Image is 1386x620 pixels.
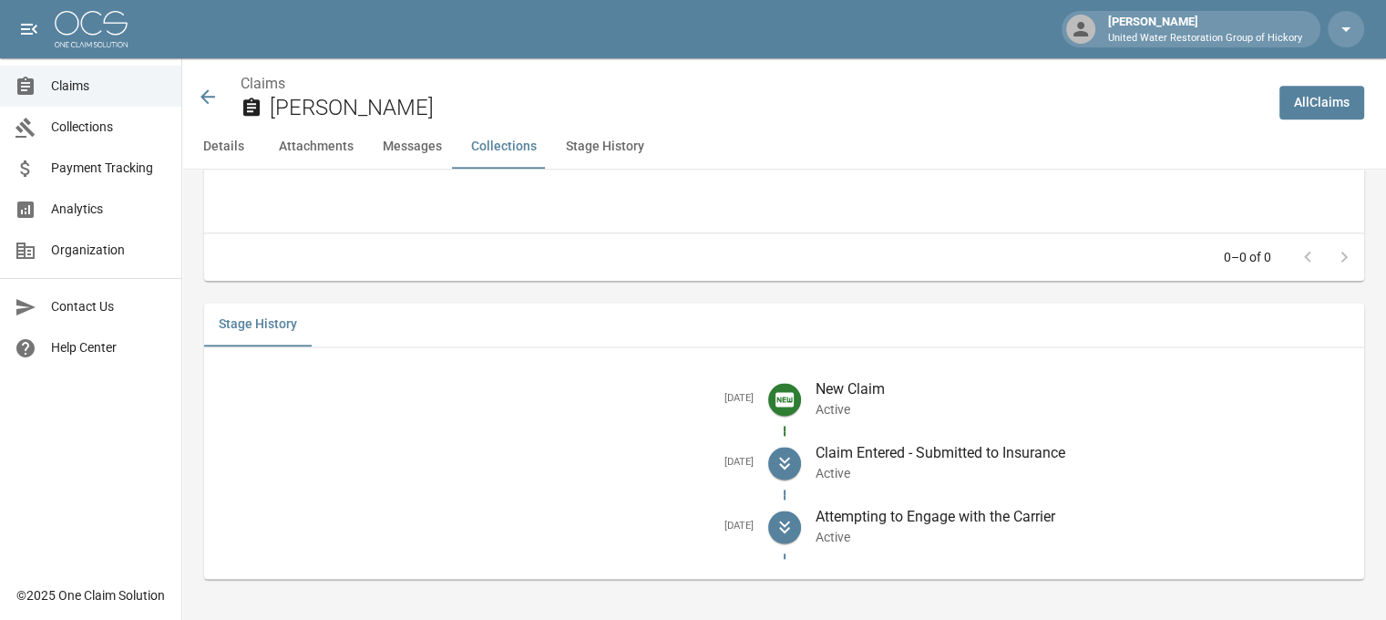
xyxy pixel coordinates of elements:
[182,125,264,169] button: Details
[55,11,128,47] img: ocs-logo-white-transparent.png
[457,125,551,169] button: Collections
[264,125,368,169] button: Attachments
[816,464,1350,482] p: Active
[51,297,167,316] span: Contact Us
[368,125,457,169] button: Messages
[816,442,1350,464] p: Claim Entered - Submitted to Insurance
[51,200,167,219] span: Analytics
[204,303,1364,346] div: related-list tabs
[270,95,1265,121] h2: [PERSON_NAME]
[51,159,167,178] span: Payment Tracking
[182,125,1386,169] div: anchor tabs
[1279,86,1364,119] a: AllClaims
[204,303,312,346] button: Stage History
[1224,248,1271,266] p: 0–0 of 0
[816,400,1350,418] p: Active
[11,11,47,47] button: open drawer
[219,456,754,470] h5: [DATE]
[1108,31,1302,46] p: United Water Restoration Group of Hickory
[816,506,1350,528] p: Attempting to Engage with the Carrier
[51,118,167,137] span: Collections
[16,586,165,604] div: © 2025 One Claim Solution
[51,241,167,260] span: Organization
[816,528,1350,546] p: Active
[816,378,1350,400] p: New Claim
[1101,13,1309,46] div: [PERSON_NAME]
[219,520,754,533] h5: [DATE]
[241,75,285,92] a: Claims
[51,338,167,357] span: Help Center
[241,73,1265,95] nav: breadcrumb
[51,77,167,96] span: Claims
[551,125,659,169] button: Stage History
[219,392,754,406] h5: [DATE]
